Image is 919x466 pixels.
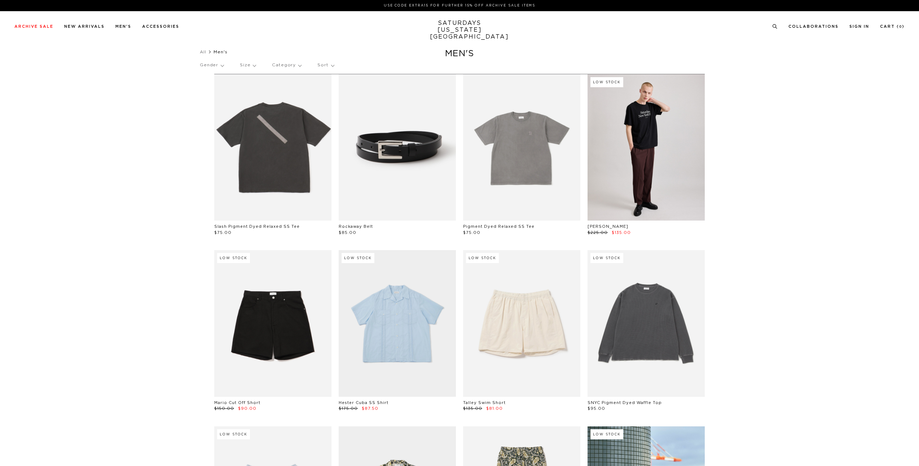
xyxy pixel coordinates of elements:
[588,231,608,235] span: $225.00
[339,225,373,228] a: Rockaway Belt
[240,57,256,74] p: Size
[362,407,378,410] span: $87.50
[217,429,250,439] div: Low Stock
[115,25,131,28] a: Men's
[849,25,869,28] a: Sign In
[588,401,662,405] a: SNYC Pigment Dyed Waffle Top
[899,25,902,28] small: 0
[142,25,179,28] a: Accessories
[214,401,260,405] a: Mario Cut Off Short
[590,429,623,439] div: Low Stock
[463,225,535,228] a: Pigment Dyed Relaxed SS Tee
[200,50,206,54] a: All
[14,25,53,28] a: Archive Sale
[463,401,506,405] a: Talley Swim Short
[17,3,902,8] p: Use Code EXTRA15 for Further 15% Off Archive Sale Items
[272,57,301,74] p: Category
[339,407,358,410] span: $175.00
[214,407,234,410] span: $150.00
[214,225,300,228] a: Slash Pigment Dyed Relaxed SS Tee
[214,50,228,54] span: Men's
[238,407,256,410] span: $90.00
[64,25,105,28] a: New Arrivals
[463,407,482,410] span: $135.00
[214,231,232,235] span: $75.00
[339,231,356,235] span: $85.00
[486,407,503,410] span: $81.00
[463,231,480,235] span: $75.00
[590,77,623,87] div: Low Stock
[466,253,499,263] div: Low Stock
[788,25,839,28] a: Collaborations
[317,57,334,74] p: Sort
[590,253,623,263] div: Low Stock
[342,253,374,263] div: Low Stock
[612,231,631,235] span: $135.00
[430,20,489,40] a: SATURDAYS[US_STATE][GEOGRAPHIC_DATA]
[200,57,224,74] p: Gender
[217,253,250,263] div: Low Stock
[339,401,388,405] a: Hester Cuba SS Shirt
[588,407,605,410] span: $95.00
[880,25,905,28] a: Cart (0)
[588,225,628,228] a: [PERSON_NAME]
